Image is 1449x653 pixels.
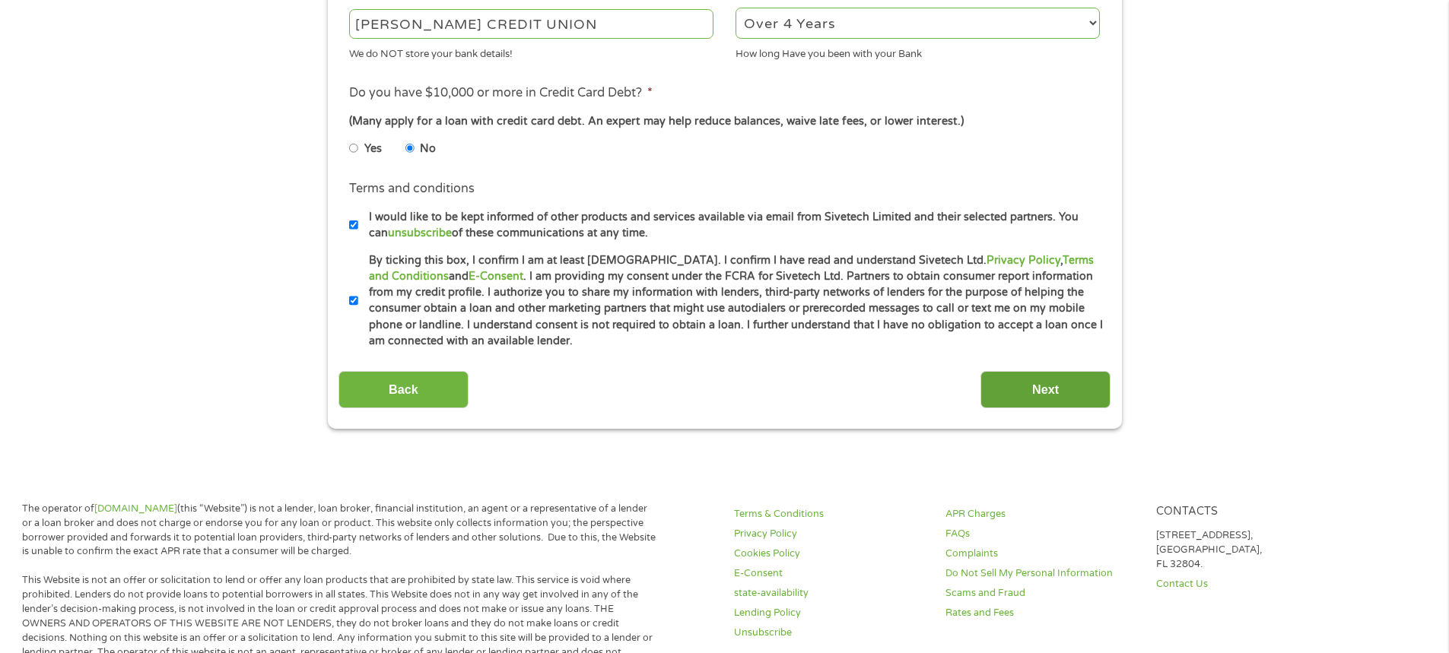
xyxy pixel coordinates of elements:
a: Privacy Policy [734,527,927,541]
a: Lending Policy [734,606,927,620]
div: We do NOT store your bank details! [349,41,713,62]
input: Back [338,371,469,408]
a: E-Consent [469,270,523,283]
label: No [420,141,436,157]
a: APR Charges [945,507,1139,521]
a: state-availability [734,586,927,601]
a: Cookies Policy [734,547,927,561]
div: How long Have you been with your Bank [736,41,1100,62]
h4: Contacts [1156,505,1349,519]
a: Rates and Fees [945,606,1139,620]
label: Yes [364,141,382,157]
a: Do Not Sell My Personal Information [945,566,1139,581]
p: [STREET_ADDRESS], [GEOGRAPHIC_DATA], FL 32804. [1156,528,1349,572]
input: Next [980,371,1111,408]
a: Terms and Conditions [369,254,1094,283]
label: I would like to be kept informed of other products and services available via email from Sivetech... [358,209,1104,242]
label: Terms and conditions [349,181,475,197]
a: Scams and Fraud [945,586,1139,601]
a: FAQs [945,527,1139,541]
a: Contact Us [1156,577,1349,591]
p: The operator of (this “Website”) is not a lender, loan broker, financial institution, an agent or... [22,502,656,559]
a: Terms & Conditions [734,507,927,521]
div: (Many apply for a loan with credit card debt. An expert may help reduce balances, waive late fees... [349,113,1099,130]
a: Privacy Policy [987,254,1060,267]
a: E-Consent [734,566,927,581]
a: Complaints [945,547,1139,561]
a: Unsubscribe [734,626,927,640]
label: Do you have $10,000 or more in Credit Card Debt? [349,85,653,101]
a: [DOMAIN_NAME] [94,502,177,515]
a: unsubscribe [388,227,452,239]
label: By ticking this box, I confirm I am at least [DEMOGRAPHIC_DATA]. I confirm I have read and unders... [358,252,1104,350]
